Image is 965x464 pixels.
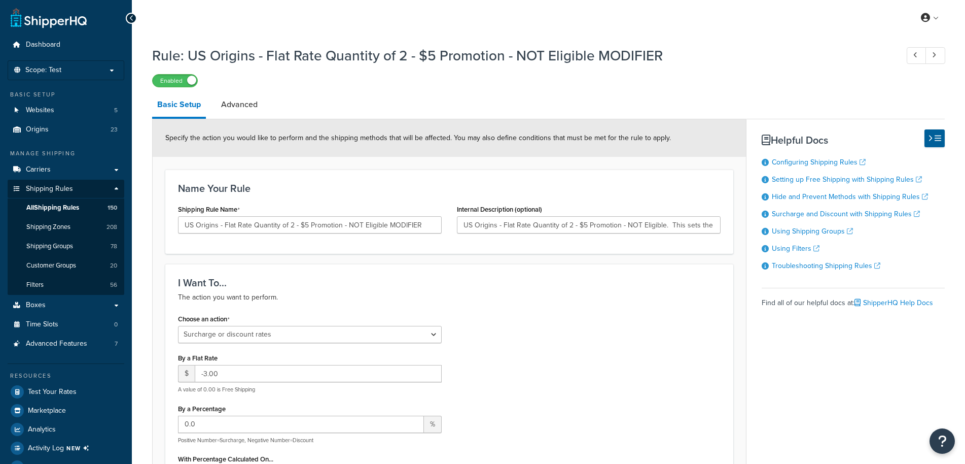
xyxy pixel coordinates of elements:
[924,129,945,147] button: Hide Help Docs
[925,47,945,64] a: Next Record
[26,340,87,348] span: Advanced Features
[8,402,124,420] a: Marketplace
[8,315,124,334] a: Time Slots0
[26,41,60,49] span: Dashboard
[115,340,118,348] span: 7
[8,120,124,139] a: Origins23
[8,256,124,275] a: Customer Groups20
[8,90,124,99] div: Basic Setup
[8,296,124,315] a: Boxes
[26,242,73,251] span: Shipping Groups
[8,439,124,457] li: [object Object]
[114,320,118,329] span: 0
[8,335,124,353] li: Advanced Features
[930,428,955,454] button: Open Resource Center
[66,444,93,452] span: NEW
[26,165,51,174] span: Carriers
[762,135,945,146] h3: Helpful Docs
[8,36,124,54] a: Dashboard
[8,420,124,439] a: Analytics
[178,315,230,323] label: Choose an action
[772,191,928,202] a: Hide and Prevent Methods with Shipping Rules
[8,149,124,158] div: Manage Shipping
[772,174,922,185] a: Setting up Free Shipping with Shipping Rules
[8,218,124,237] a: Shipping Zones208
[8,276,124,294] li: Filters
[114,106,118,115] span: 5
[111,242,117,251] span: 78
[26,204,79,212] span: All Shipping Rules
[8,372,124,380] div: Resources
[8,237,124,256] a: Shipping Groups78
[26,301,46,310] span: Boxes
[152,92,206,119] a: Basic Setup
[8,315,124,334] li: Time Slots
[424,416,442,433] span: %
[772,209,920,219] a: Surcharge and Discount with Shipping Rules
[111,125,118,134] span: 23
[28,425,56,434] span: Analytics
[26,281,44,289] span: Filters
[8,160,124,179] a: Carriers
[178,354,218,362] label: By a Flat Rate
[8,439,124,457] a: Activity LogNEW
[26,125,49,134] span: Origins
[8,198,124,217] a: AllShipping Rules150
[8,218,124,237] li: Shipping Zones
[8,120,124,139] li: Origins
[108,204,117,212] span: 150
[8,383,124,401] a: Test Your Rates
[25,66,61,75] span: Scope: Test
[772,260,880,271] a: Troubleshooting Shipping Rules
[110,281,117,289] span: 56
[907,47,926,64] a: Previous Record
[26,261,76,270] span: Customer Groups
[8,335,124,353] a: Advanced Features7
[8,101,124,120] a: Websites5
[178,437,442,444] p: Positive Number=Surcharge, Negative Number=Discount
[178,183,721,194] h3: Name Your Rule
[178,455,273,463] label: With Percentage Calculated On...
[854,297,933,308] a: ShipperHQ Help Docs
[28,407,66,415] span: Marketplace
[153,75,197,87] label: Enabled
[216,92,263,117] a: Advanced
[8,180,124,198] a: Shipping Rules
[8,256,124,275] li: Customer Groups
[26,185,73,193] span: Shipping Rules
[762,288,945,310] div: Find all of our helpful docs at:
[178,386,442,393] p: A value of 0.00 is Free Shipping
[106,223,117,231] span: 208
[772,157,866,168] a: Configuring Shipping Rules
[110,261,117,270] span: 20
[178,365,195,382] span: $
[178,405,226,413] label: By a Percentage
[26,106,54,115] span: Websites
[152,46,888,65] h1: Rule: US Origins - Flat Rate Quantity of 2 - $5 Promotion - NOT Eligible MODIFIER
[178,277,721,288] h3: I Want To...
[8,237,124,256] li: Shipping Groups
[178,206,240,214] label: Shipping Rule Name
[165,132,671,143] span: Specify the action you would like to perform and the shipping methods that will be affected. You ...
[26,320,58,329] span: Time Slots
[772,226,853,237] a: Using Shipping Groups
[28,442,93,455] span: Activity Log
[772,243,819,254] a: Using Filters
[28,388,77,396] span: Test Your Rates
[457,206,542,213] label: Internal Description (optional)
[178,291,721,304] p: The action you want to perform.
[26,223,70,231] span: Shipping Zones
[8,276,124,294] a: Filters56
[8,101,124,120] li: Websites
[8,180,124,295] li: Shipping Rules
